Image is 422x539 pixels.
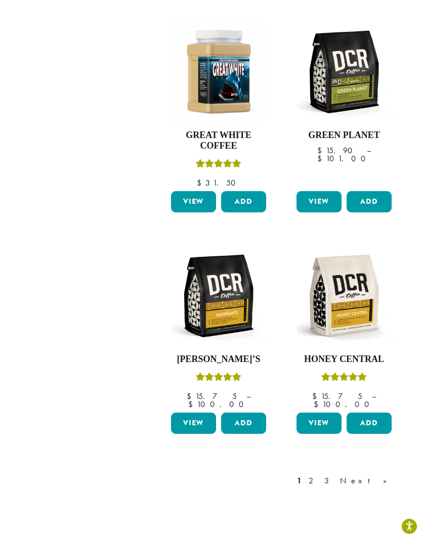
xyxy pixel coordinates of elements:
a: View [297,413,342,434]
span: $ [187,391,195,401]
span: $ [317,153,326,164]
a: 1 [295,475,304,487]
img: DCR-12oz-Hannahs-Stock-scaled.png [168,246,269,346]
button: Add [347,191,392,212]
h4: Great White Coffee [168,130,269,152]
a: 3 [322,475,335,487]
span: $ [188,399,197,410]
a: Honey CentralRated 5.00 out of 5 [294,246,394,409]
a: 2 [307,475,319,487]
bdi: 100.00 [314,399,374,410]
bdi: 15.90 [317,145,357,156]
span: – [246,391,250,401]
img: DCR-12oz-FTO-Green-Planet-Stock-scaled.png [294,22,394,122]
div: Rated 5.00 out of 5 [321,371,367,386]
span: – [367,145,371,156]
button: Add [347,413,392,434]
bdi: 100.00 [188,399,248,410]
bdi: 31.50 [197,177,240,188]
button: Add [221,191,266,212]
a: View [171,191,216,212]
h4: Honey Central [294,354,394,365]
img: DCR-12oz-Honey-Central-Stock-scaled.png [294,246,394,346]
bdi: 101.00 [317,153,370,164]
bdi: 15.75 [187,391,237,401]
a: [PERSON_NAME]’sRated 5.00 out of 5 [168,246,269,409]
a: View [297,191,342,212]
span: $ [312,391,321,401]
img: Great_White_Ground_Espresso_2.png [168,22,269,122]
span: $ [317,145,326,156]
a: Next » [338,475,396,487]
div: Rated 5.00 out of 5 [196,158,241,173]
span: – [372,391,376,401]
a: Green Planet [294,22,394,187]
bdi: 15.75 [312,391,362,401]
h4: [PERSON_NAME]’s [168,354,269,365]
a: Great White CoffeeRated 5.00 out of 5 $31.50 [168,22,269,187]
a: View [171,413,216,434]
span: $ [314,399,322,410]
h4: Green Planet [294,130,394,141]
button: Add [221,413,266,434]
span: $ [197,177,205,188]
div: Rated 5.00 out of 5 [196,371,241,386]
